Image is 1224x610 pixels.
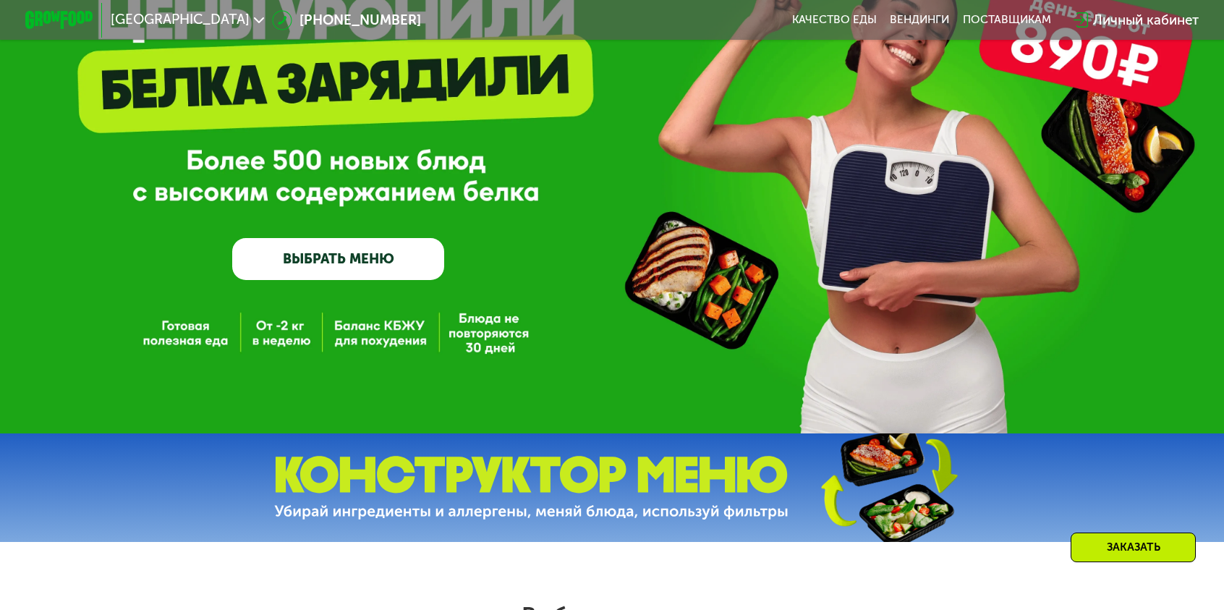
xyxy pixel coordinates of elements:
a: [PHONE_NUMBER] [272,10,421,30]
div: Личный кабинет [1093,10,1199,30]
div: поставщикам [963,13,1051,27]
a: ВЫБРАТЬ МЕНЮ [232,238,444,281]
div: Заказать [1071,533,1196,562]
span: [GEOGRAPHIC_DATA] [111,13,250,27]
a: Вендинги [890,13,949,27]
a: Качество еды [792,13,877,27]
